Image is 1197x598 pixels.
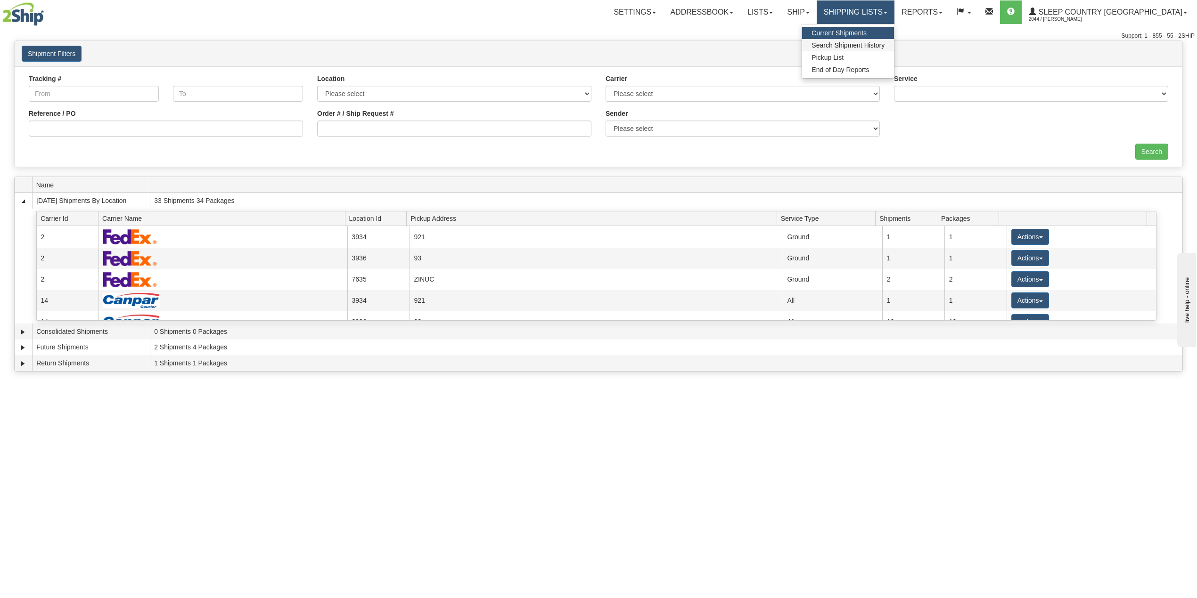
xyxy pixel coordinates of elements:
[879,211,937,226] span: Shipments
[1135,144,1168,160] input: Search
[103,229,157,244] img: FedEx Express®
[317,109,394,118] label: Order # / Ship Request #
[944,269,1007,290] td: 2
[347,226,410,247] td: 3934
[18,196,28,206] a: Collapse
[941,211,999,226] span: Packages
[802,39,894,51] a: Search Shipment History
[944,226,1007,247] td: 1
[740,0,780,24] a: Lists
[1011,271,1049,287] button: Actions
[150,339,1182,356] td: 2 Shipments 4 Packages
[1011,314,1049,330] button: Actions
[802,64,894,76] a: End of Day Reports
[2,32,1195,40] div: Support: 1 - 855 - 55 - 2SHIP
[882,248,944,269] td: 1
[817,0,894,24] a: Shipping lists
[780,0,816,24] a: Ship
[783,290,882,311] td: All
[32,323,150,339] td: Consolidated Shipments
[347,311,410,332] td: 3936
[1011,250,1049,266] button: Actions
[36,311,98,332] td: 14
[410,226,783,247] td: 921
[783,269,882,290] td: Ground
[7,8,87,15] div: live help - online
[22,46,82,62] button: Shipment Filters
[2,2,44,26] img: logo2044.jpg
[32,355,150,371] td: Return Shipments
[29,109,76,118] label: Reference / PO
[347,269,410,290] td: 7635
[18,359,28,368] a: Expand
[410,248,783,269] td: 93
[102,211,345,226] span: Carrier Name
[150,323,1182,339] td: 0 Shipments 0 Packages
[173,86,303,102] input: To
[32,339,150,356] td: Future Shipments
[36,290,98,311] td: 14
[812,41,885,49] span: Search Shipment History
[663,0,740,24] a: Addressbook
[606,109,628,118] label: Sender
[150,355,1182,371] td: 1 Shipments 1 Packages
[410,290,783,311] td: 921
[802,27,894,39] a: Current Shipments
[36,178,150,192] span: Name
[894,74,918,83] label: Service
[607,0,663,24] a: Settings
[29,86,159,102] input: From
[812,66,869,73] span: End of Day Reports
[1022,0,1194,24] a: Sleep Country [GEOGRAPHIC_DATA] 2044 / [PERSON_NAME]
[1036,8,1182,16] span: Sleep Country [GEOGRAPHIC_DATA]
[18,343,28,352] a: Expand
[1011,292,1049,308] button: Actions
[781,211,876,226] span: Service Type
[18,327,28,337] a: Expand
[1029,15,1099,24] span: 2044 / [PERSON_NAME]
[317,74,344,83] label: Location
[36,269,98,290] td: 2
[894,0,950,24] a: Reports
[1175,251,1196,347] iframe: chat widget
[103,315,160,330] img: Canpar
[944,248,1007,269] td: 1
[103,272,157,287] img: FedEx Express®
[103,251,157,266] img: FedEx Express®
[802,51,894,64] a: Pickup List
[347,290,410,311] td: 3934
[29,74,61,83] label: Tracking #
[32,193,150,209] td: [DATE] Shipments By Location
[882,269,944,290] td: 2
[41,211,98,226] span: Carrier Id
[606,74,627,83] label: Carrier
[783,311,882,332] td: All
[812,54,844,61] span: Pickup List
[103,293,160,308] img: Canpar
[347,248,410,269] td: 3936
[1011,229,1049,245] button: Actions
[882,290,944,311] td: 1
[882,226,944,247] td: 1
[882,311,944,332] td: 10
[783,248,882,269] td: Ground
[944,290,1007,311] td: 1
[36,226,98,247] td: 2
[410,269,783,290] td: ZINUC
[349,211,407,226] span: Location Id
[944,311,1007,332] td: 10
[36,248,98,269] td: 2
[150,193,1182,209] td: 33 Shipments 34 Packages
[812,29,867,37] span: Current Shipments
[410,311,783,332] td: 93
[783,226,882,247] td: Ground
[410,211,777,226] span: Pickup Address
